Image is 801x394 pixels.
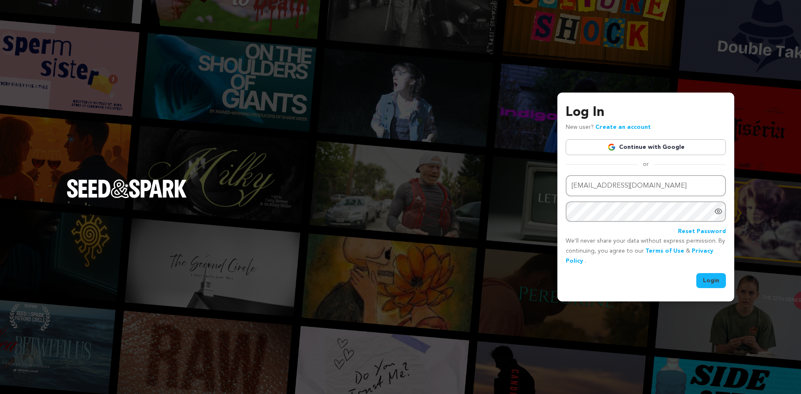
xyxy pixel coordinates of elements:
[696,273,726,288] button: Login
[595,124,651,130] a: Create an account
[67,179,187,198] img: Seed&Spark Logo
[566,123,651,133] p: New user?
[638,160,654,168] span: or
[566,103,726,123] h3: Log In
[566,248,713,264] a: Privacy Policy
[607,143,616,151] img: Google logo
[645,248,684,254] a: Terms of Use
[714,207,723,216] a: Show password as plain text. Warning: this will display your password on the screen.
[566,139,726,155] a: Continue with Google
[67,179,187,214] a: Seed&Spark Homepage
[678,227,726,237] a: Reset Password
[566,236,726,266] p: We’ll never share your data without express permission. By continuing, you agree to our & .
[566,175,726,196] input: Email address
